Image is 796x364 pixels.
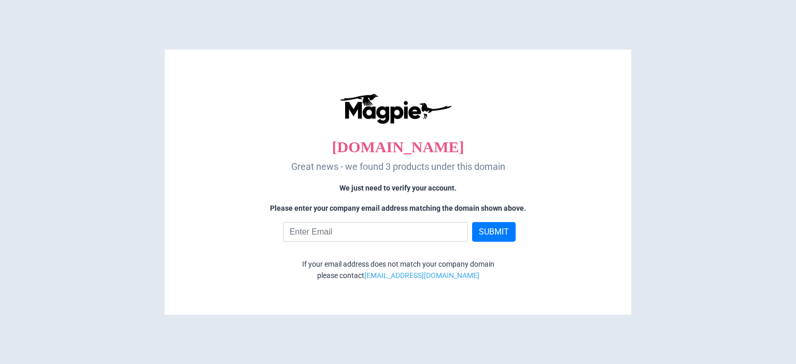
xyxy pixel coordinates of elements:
[186,159,610,174] p: Great news - we found 3 products under this domain
[186,134,610,159] p: [DOMAIN_NAME]
[283,222,468,242] input: Enter Email
[178,270,618,281] div: please contact
[364,270,479,281] a: [EMAIL_ADDRESS][DOMAIN_NAME]
[337,93,453,124] img: logo-ab69f6fb50320c5b225c76a69d11143b.png
[186,182,610,194] p: We just need to verify your account.
[472,222,516,242] button: SUBMIT
[186,202,610,214] p: Please enter your company email address matching the domain shown above.
[178,258,618,270] div: If your email address does not match your company domain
